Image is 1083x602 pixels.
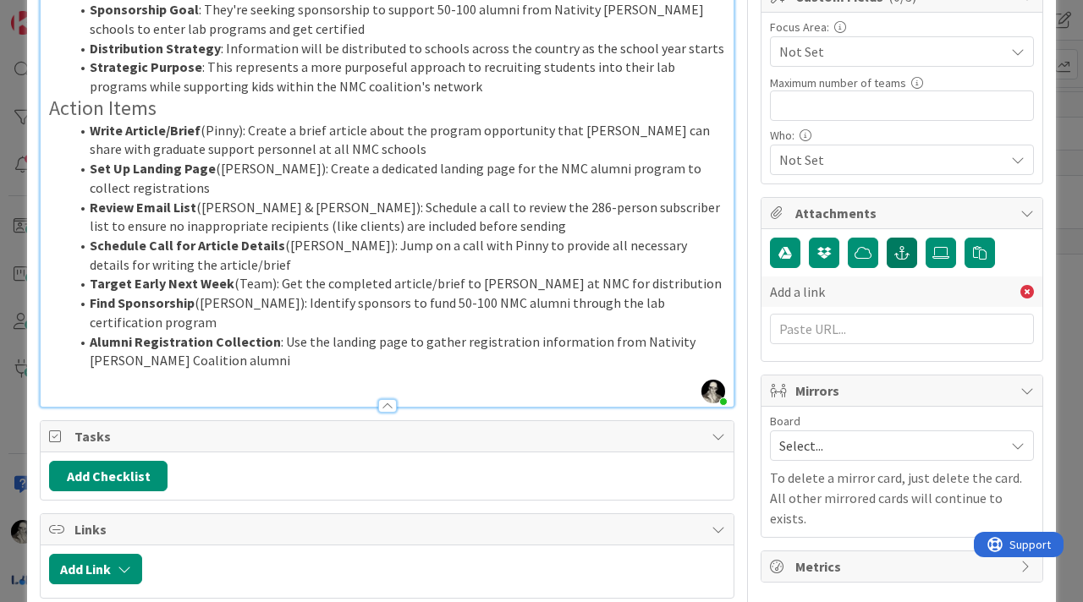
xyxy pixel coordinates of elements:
span: Links [74,519,703,539]
input: Paste URL... [770,314,1034,344]
strong: Set Up Landing Page [90,160,216,177]
span: Not Set [779,150,1004,170]
button: Add Checklist [49,461,168,491]
strong: Alumni Registration Collection [90,333,281,350]
div: Focus Area: [770,21,1034,33]
strong: Find Sponsorship [90,294,195,311]
span: Not Set [779,41,1004,62]
h2: Action Items [49,96,725,121]
span: Metrics [795,556,1012,577]
strong: Review Email List [90,199,196,216]
strong: Sponsorship Goal [90,1,199,18]
span: Tasks [74,426,703,446]
li: ([PERSON_NAME]): Create a dedicated landing page for the NMC alumni program to collect registrations [69,159,725,197]
li: : Information will be distributed to schools across the country as the school year starts [69,39,725,58]
span: Board [770,415,800,427]
li: ([PERSON_NAME]): Jump on a call with Pinny to provide all necessary details for writing the artic... [69,236,725,274]
li: : Use the landing page to gather registration information from Nativity [PERSON_NAME] Coalition a... [69,332,725,370]
strong: Schedule Call for Article Details [90,237,285,254]
img: 5slRnFBaanOLW26e9PW3UnY7xOjyexml.jpeg [701,380,725,403]
strong: Write Article/Brief [90,122,201,139]
label: Maximum number of teams [770,75,906,90]
li: : This represents a more purposeful approach to recruiting students into their lab programs while... [69,57,725,96]
strong: Target Early Next Week [90,275,234,292]
li: ([PERSON_NAME] & [PERSON_NAME]): Schedule a call to review the 286-person subscriber list to ensu... [69,198,725,236]
span: Mirrors [795,380,1012,401]
button: Add Link [49,554,142,584]
li: (Pinny): Create a brief article about the program opportunity that [PERSON_NAME] can share with g... [69,121,725,159]
p: To delete a mirror card, just delete the card. All other mirrored cards will continue to exists. [770,468,1034,528]
span: Add a link [770,282,825,302]
strong: Distribution Strategy [90,40,221,57]
li: ([PERSON_NAME]): Identify sponsors to fund 50-100 NMC alumni through the lab certification program [69,293,725,331]
div: Who: [770,129,1034,141]
li: (Team): Get the completed article/brief to [PERSON_NAME] at NMC for distribution [69,274,725,293]
span: Support [36,3,77,23]
span: Select... [779,434,996,457]
strong: Strategic Purpose [90,58,202,75]
span: Attachments [795,203,1012,223]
